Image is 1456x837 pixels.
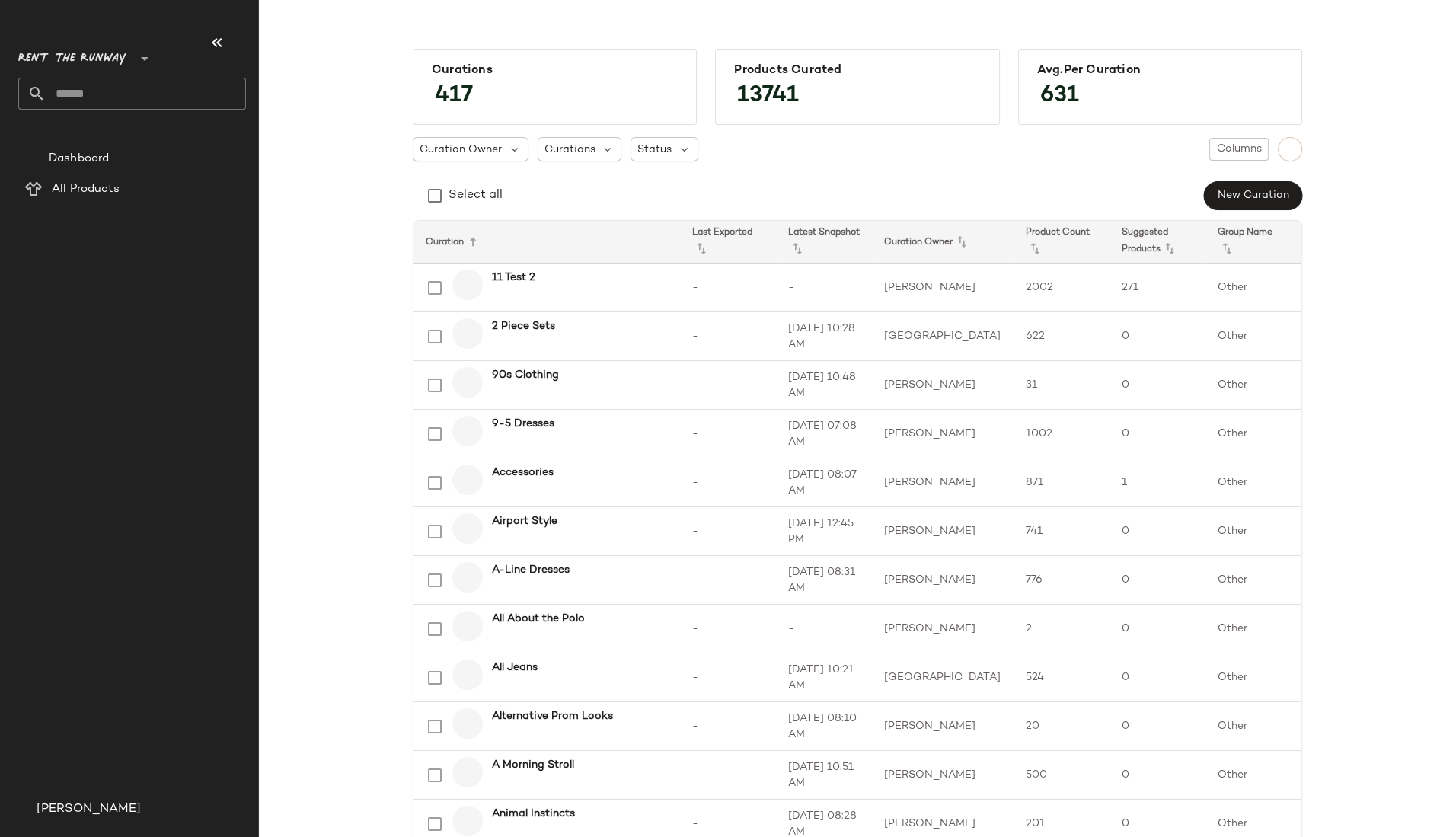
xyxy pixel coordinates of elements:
[1013,361,1109,410] td: 31
[1205,361,1301,410] td: Other
[872,751,1013,800] td: [PERSON_NAME]
[680,653,776,702] td: -
[432,63,678,78] div: Curations
[680,361,776,410] td: -
[680,751,776,800] td: -
[52,180,120,198] span: All Products
[776,221,872,264] th: Latest Snapshot
[776,361,872,410] td: [DATE] 10:48 AM
[18,41,126,69] span: Rent the Runway
[872,702,1013,751] td: [PERSON_NAME]
[1110,361,1205,410] td: 0
[1205,312,1301,361] td: Other
[680,312,776,361] td: -
[1110,605,1205,653] td: 0
[37,800,141,819] span: [PERSON_NAME]
[1037,63,1283,78] div: Avg.per Curation
[776,312,872,361] td: [DATE] 10:28 AM
[776,653,872,702] td: [DATE] 10:21 AM
[1205,605,1301,653] td: Other
[776,507,872,556] td: [DATE] 12:45 PM
[680,410,776,458] td: -
[680,458,776,507] td: -
[1013,312,1109,361] td: 622
[1205,556,1301,605] td: Other
[492,367,559,383] b: 90s Clothing
[1013,653,1109,702] td: 524
[1013,751,1109,800] td: 500
[872,507,1013,556] td: [PERSON_NAME]
[1205,653,1301,702] td: Other
[1110,507,1205,556] td: 0
[1013,556,1109,605] td: 776
[1013,605,1109,653] td: 2
[492,513,557,529] b: Airport Style
[1110,221,1205,264] th: Suggested Products
[872,361,1013,410] td: [PERSON_NAME]
[492,562,570,578] b: A-Line Dresses
[492,318,555,334] b: 2 Piece Sets
[1205,458,1301,507] td: Other
[680,556,776,605] td: -
[492,708,613,724] b: Alternative Prom Looks
[1205,410,1301,458] td: Other
[1216,143,1262,155] span: Columns
[872,312,1013,361] td: [GEOGRAPHIC_DATA]
[492,757,574,773] b: A Morning Stroll
[1110,556,1205,605] td: 0
[1217,190,1289,202] span: New Curation
[492,611,585,627] b: All About the Polo
[680,264,776,312] td: -
[1205,264,1301,312] td: Other
[872,556,1013,605] td: [PERSON_NAME]
[492,660,538,676] b: All Jeans
[1110,264,1205,312] td: 271
[776,410,872,458] td: [DATE] 07:08 AM
[1110,702,1205,751] td: 0
[872,264,1013,312] td: [PERSON_NAME]
[1110,653,1205,702] td: 0
[1110,458,1205,507] td: 1
[776,556,872,605] td: [DATE] 08:31 AM
[680,702,776,751] td: -
[734,63,980,78] div: Products Curated
[492,270,535,286] b: 11 Test 2
[1013,410,1109,458] td: 1002
[872,605,1013,653] td: [PERSON_NAME]
[872,458,1013,507] td: [PERSON_NAME]
[1013,702,1109,751] td: 20
[1205,221,1301,264] th: Group Name
[1013,221,1109,264] th: Product Count
[449,187,503,205] div: Select all
[872,653,1013,702] td: [GEOGRAPHIC_DATA]
[1110,410,1205,458] td: 0
[637,142,672,158] span: Status
[1204,181,1302,210] button: New Curation
[1205,507,1301,556] td: Other
[49,150,109,168] span: Dashboard
[492,806,575,822] b: Animal Instincts
[776,751,872,800] td: [DATE] 10:51 AM
[1013,458,1109,507] td: 871
[1205,702,1301,751] td: Other
[1205,751,1301,800] td: Other
[1209,138,1269,161] button: Columns
[544,142,595,158] span: Curations
[1110,751,1205,800] td: 0
[420,142,502,158] span: Curation Owner
[420,69,488,123] span: 417
[776,702,872,751] td: [DATE] 08:10 AM
[1025,69,1094,123] span: 631
[1013,264,1109,312] td: 2002
[872,410,1013,458] td: [PERSON_NAME]
[776,458,872,507] td: [DATE] 08:07 AM
[680,507,776,556] td: -
[492,416,554,432] b: 9-5 Dresses
[680,605,776,653] td: -
[492,465,554,481] b: Accessories
[872,221,1013,264] th: Curation Owner
[1013,507,1109,556] td: 741
[1110,312,1205,361] td: 0
[776,605,872,653] td: -
[680,221,776,264] th: Last Exported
